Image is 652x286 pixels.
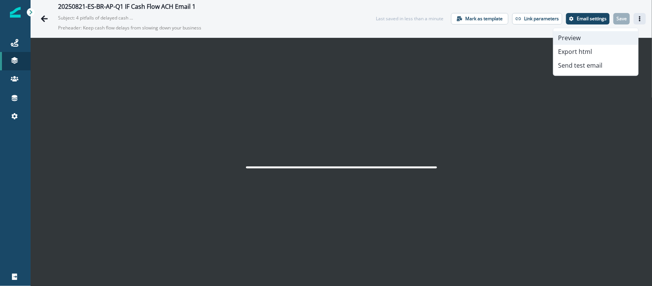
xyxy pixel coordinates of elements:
div: 20250821-ES-BR-AP-Q1 IF Cash Flow ACH Email 1 [58,3,196,11]
button: Export html [553,45,638,59]
button: Preview [553,31,638,45]
button: Save [613,13,630,24]
p: Preheader: Keep cash flow delays from slowing down your business [58,21,249,34]
p: Save [616,16,627,21]
p: Link parameters [524,16,559,21]
button: Go back [37,11,52,26]
img: Inflection [10,7,21,18]
button: Link parameters [512,13,562,24]
div: Last saved in less than a minute [376,15,443,22]
button: Actions [634,13,646,24]
p: Subject: 4 pitfalls of delayed cash flow [58,11,134,21]
p: Mark as template [465,16,503,21]
button: Settings [566,13,610,24]
button: Send test email [553,59,638,73]
button: Mark as template [451,13,508,24]
p: Email settings [577,16,607,21]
